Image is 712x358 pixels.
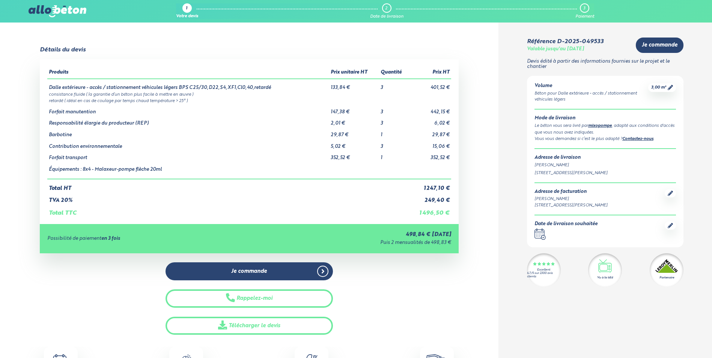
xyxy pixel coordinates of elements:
div: Votre devis [176,14,198,19]
div: Détails du devis [40,47,86,53]
td: 2,01 € [329,115,379,126]
div: Adresse de facturation [534,189,608,195]
td: Forfait manutention [47,104,329,115]
td: Dalle extérieure - accès / stationnement véhicules légers BPS C25/30,D22,S4,XF1,Cl0,40,retardé [47,79,329,91]
img: allobéton [29,5,86,17]
td: Barbotine [47,126,329,138]
td: 442,15 € [409,104,451,115]
span: Je commande [642,42,677,48]
div: 3 [583,6,585,11]
div: Adresse de livraison [534,155,676,161]
td: 352,52 € [329,149,379,161]
td: 1 [379,149,409,161]
a: mixopompe [588,124,612,128]
div: Vu à la télé [597,275,613,280]
td: 3 [379,104,409,115]
td: consistance fluide ( la garantie d’un béton plus facile à mettre en œuvre ) [47,91,451,97]
div: Référence D-2025-049533 [527,38,604,45]
th: Quantité [379,67,409,79]
div: 4.7/5 sur 2300 avis clients [527,272,561,278]
div: Béton pour Dalle extérieure - accès / stationnement véhicules légers [534,90,648,103]
div: Mode de livraison [534,116,676,121]
td: 3 [379,138,409,150]
td: 1 247,10 € [409,179,451,192]
td: 249,40 € [409,191,451,204]
td: Contribution environnementale [47,138,329,150]
td: 1 496,50 € [409,204,451,217]
td: 15,06 € [409,138,451,150]
div: Date de livraison souhaitée [534,221,598,227]
td: Responsabilité élargie du producteur (REP) [47,115,329,126]
div: Valable jusqu'au [DATE] [527,47,584,52]
th: Prix unitaire HT [329,67,379,79]
td: 133,84 € [329,79,379,91]
div: Date de livraison [370,14,403,19]
th: Produits [47,67,329,79]
a: Je commande [166,262,333,281]
td: Total TTC [47,204,409,217]
a: 1 Votre devis [176,3,198,19]
td: 352,52 € [409,149,451,161]
td: Forfait transport [47,149,329,161]
td: TVA 20% [47,191,409,204]
div: Volume [534,83,648,89]
div: Paiement [575,14,594,19]
div: [STREET_ADDRESS][PERSON_NAME] [534,202,608,209]
div: Vous vous demandez si c’est le plus adapté ? . [534,136,676,143]
th: Prix HT [409,67,451,79]
div: Puis 2 mensualités de 498,83 € [252,240,451,246]
td: 401,52 € [409,79,451,91]
div: [STREET_ADDRESS][PERSON_NAME] [534,170,676,176]
strong: en 3 fois [101,236,120,241]
div: Le béton vous sera livré par , adapté aux conditions d'accès que vous nous avez indiquées. [534,123,676,136]
div: Excellent [537,268,550,272]
iframe: Help widget launcher [645,329,704,350]
div: [PERSON_NAME] [534,162,676,168]
td: 1 [379,126,409,138]
td: 5,02 € [329,138,379,150]
a: Je commande [636,38,683,53]
td: retardé ( idéal en cas de coulage par temps chaud température > 25° ) [47,97,451,104]
a: Télécharger le devis [166,317,333,335]
p: Devis édité à partir des informations fournies sur le projet et le chantier [527,59,683,70]
a: Contactez-nous [622,137,653,141]
div: 498,84 € [DATE] [252,232,451,238]
div: 1 [186,6,187,11]
td: 147,38 € [329,104,379,115]
a: 3 Paiement [575,3,594,19]
td: 29,87 € [409,126,451,138]
div: Partenaire [659,275,674,280]
td: 6,02 € [409,115,451,126]
div: 2 [385,6,387,11]
span: Je commande [231,268,267,275]
a: 2 Date de livraison [370,3,403,19]
td: Total HT [47,179,409,192]
td: 3 [379,115,409,126]
div: [PERSON_NAME] [534,196,608,202]
div: Possibilité de paiement [47,236,252,242]
button: Rappelez-moi [166,289,333,308]
td: 29,87 € [329,126,379,138]
td: Équipements : 8x4 - Malaxeur-pompe flèche 20ml [47,161,329,179]
td: 3 [379,79,409,91]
